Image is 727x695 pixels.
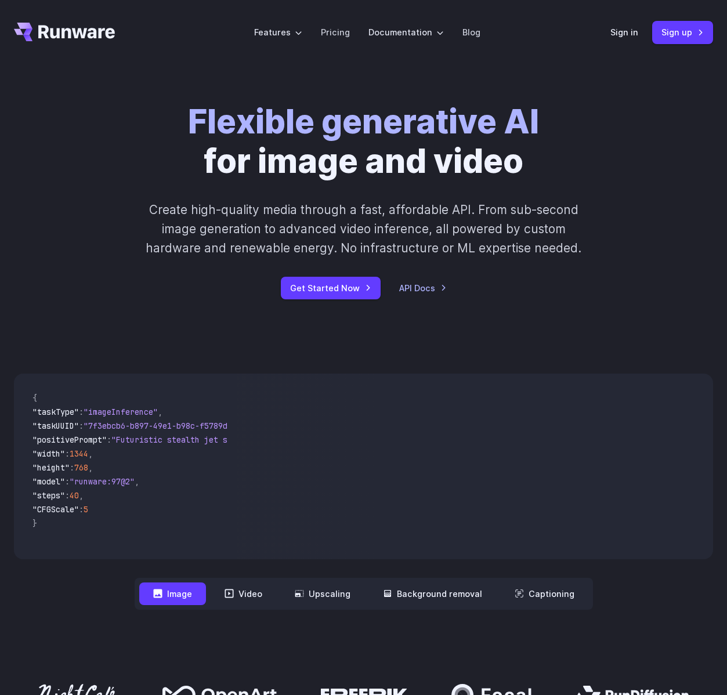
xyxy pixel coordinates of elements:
span: 5 [84,504,88,515]
span: : [79,504,84,515]
span: , [88,462,93,473]
a: Pricing [321,26,350,39]
span: : [70,462,74,473]
span: "steps" [32,490,65,501]
a: Get Started Now [281,277,381,299]
span: } [32,518,37,529]
span: 768 [74,462,88,473]
span: "CFGScale" [32,504,79,515]
strong: Flexible generative AI [188,102,539,142]
span: "positivePrompt" [32,435,107,445]
span: , [135,476,139,487]
button: Captioning [501,582,588,605]
span: : [65,448,70,459]
a: Blog [462,26,480,39]
label: Features [254,26,302,39]
span: , [88,448,93,459]
button: Background removal [369,582,496,605]
span: : [107,435,111,445]
a: Sign up [652,21,713,44]
span: "width" [32,448,65,459]
span: "taskUUID" [32,421,79,431]
span: : [65,490,70,501]
span: : [79,407,84,417]
p: Create high-quality media through a fast, affordable API. From sub-second image generation to adv... [140,200,587,258]
span: "taskType" [32,407,79,417]
span: : [79,421,84,431]
a: Sign in [610,26,638,39]
span: "Futuristic stealth jet streaking through a neon-lit cityscape with glowing purple exhaust" [111,435,534,445]
span: "runware:97@2" [70,476,135,487]
span: "height" [32,462,70,473]
span: 40 [70,490,79,501]
a: Go to / [14,23,115,41]
a: API Docs [399,281,447,295]
span: { [32,393,37,403]
button: Video [211,582,276,605]
span: : [65,476,70,487]
span: 1344 [70,448,88,459]
span: , [79,490,84,501]
button: Image [139,582,206,605]
span: "7f3ebcb6-b897-49e1-b98c-f5789d2d40d7" [84,421,260,431]
label: Documentation [368,26,444,39]
span: "model" [32,476,65,487]
span: , [158,407,162,417]
h1: for image and video [188,102,539,182]
button: Upscaling [281,582,364,605]
span: "imageInference" [84,407,158,417]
